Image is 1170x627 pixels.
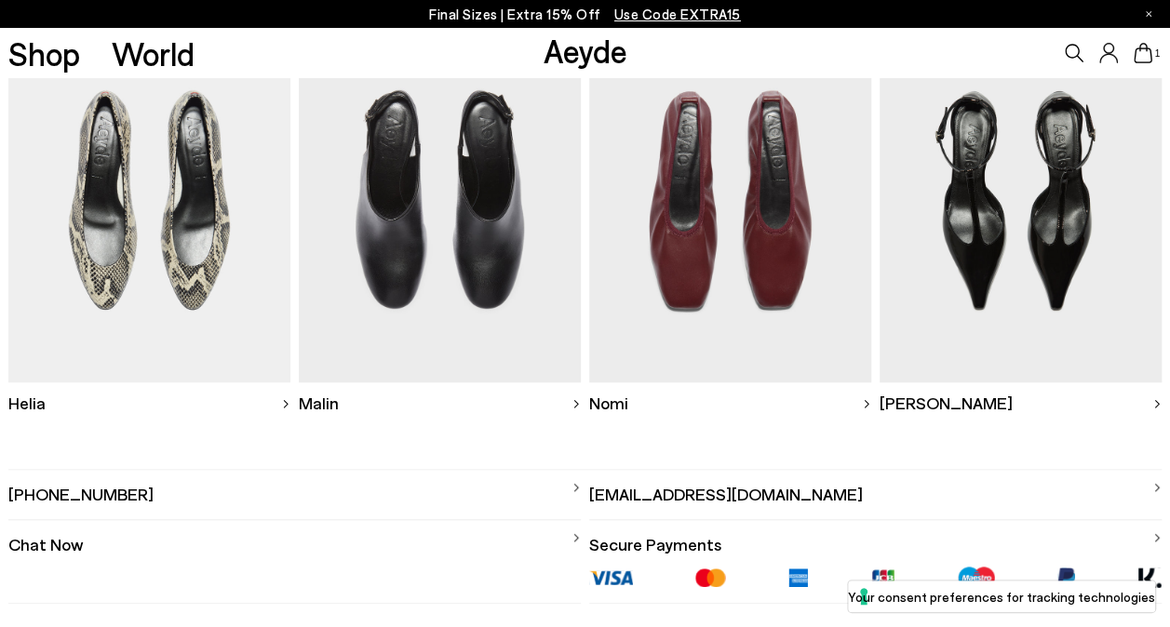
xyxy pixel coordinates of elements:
[880,382,1162,424] a: [PERSON_NAME]
[1134,43,1152,63] a: 1
[848,580,1155,612] button: Your consent preferences for tracking technologies
[8,392,46,415] span: Helia
[299,382,581,424] a: Malin
[589,470,1163,506] a: [EMAIL_ADDRESS][DOMAIN_NAME]
[589,382,871,424] a: Nomi
[112,37,195,70] a: World
[429,3,741,26] p: Final Sizes | Extra 15% Off
[848,587,1155,607] label: Your consent preferences for tracking technologies
[1152,483,1162,492] img: svg%3E
[1152,533,1162,542] img: svg%3E
[572,533,581,542] img: svg%3E
[8,470,581,506] a: [PHONE_NUMBER]
[880,16,1162,382] img: Descriptive text
[589,16,871,382] img: Descriptive text
[589,392,628,415] span: Nomi
[544,31,627,70] a: Aeyde
[8,16,290,382] img: Descriptive text
[281,399,290,408] img: svg%3E
[880,392,1013,415] span: [PERSON_NAME]
[572,399,581,408] img: svg%3E
[589,520,1163,556] a: Secure Payments
[572,483,581,492] img: svg%3E
[8,37,80,70] a: Shop
[1152,48,1162,59] span: 1
[299,392,339,415] span: Malin
[8,520,581,556] a: Chat Now
[862,399,871,408] img: svg%3E
[1152,399,1162,408] img: svg%3E
[614,6,741,22] span: Navigate to /collections/ss25-final-sizes
[8,382,290,424] a: Helia
[299,16,581,382] img: Descriptive text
